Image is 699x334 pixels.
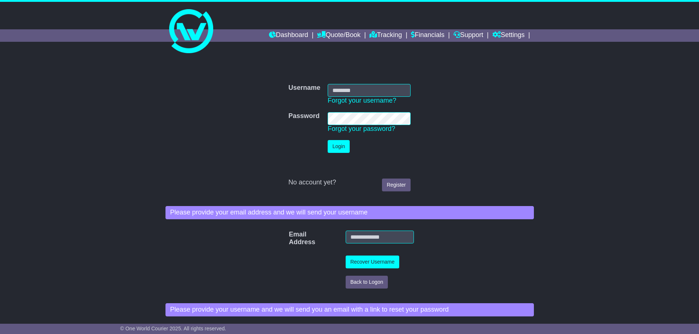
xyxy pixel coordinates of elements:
button: Back to Logon [346,276,388,289]
a: Financials [411,29,444,42]
div: Please provide your email address and we will send your username [165,206,534,219]
button: Login [328,140,350,153]
label: Username [288,84,320,92]
a: Forgot your username? [328,97,396,104]
div: No account yet? [288,179,411,187]
a: Register [382,179,411,191]
label: Password [288,112,320,120]
button: Recover Username [346,256,400,268]
a: Quote/Book [317,29,360,42]
div: Please provide your username and we will send you an email with a link to reset your password [165,303,534,316]
span: © One World Courier 2025. All rights reserved. [120,326,226,331]
a: Forgot your password? [328,125,395,132]
a: Settings [492,29,525,42]
a: Support [454,29,483,42]
a: Tracking [369,29,402,42]
a: Dashboard [269,29,308,42]
label: Email Address [285,231,298,246]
